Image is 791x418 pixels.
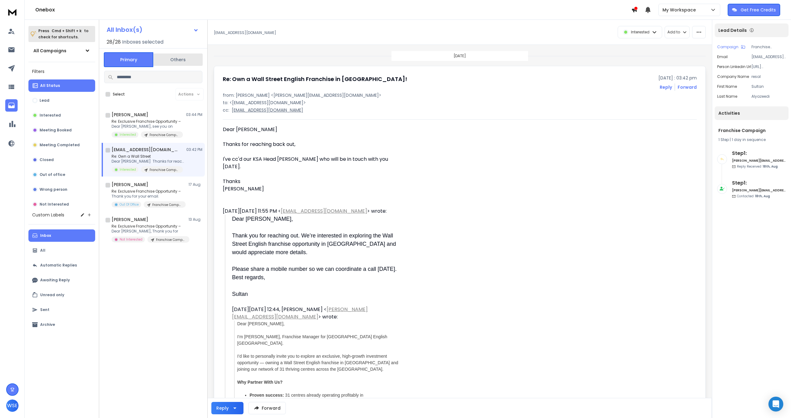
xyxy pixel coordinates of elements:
strong: Proven success: [250,393,284,398]
p: [DATE] [454,53,466,58]
h3: Inboxes selected [122,38,163,46]
div: 31 centres already operating profitably in [GEOGRAPHIC_DATA] [250,392,403,405]
div: Dear [PERSON_NAME], [237,321,403,327]
p: Meeting Completed [40,143,80,147]
p: Out of office [40,172,65,177]
p: [URL][DOMAIN_NAME] [751,64,786,69]
p: Re: Exclusive Franchise Opportunity – [112,119,183,124]
p: Re: Exclusive Franchise Opportunity – [112,224,186,229]
span: 28 / 28 [107,38,121,46]
div: Dear [PERSON_NAME] [223,126,403,133]
p: Interested [120,167,136,172]
p: cc: [223,107,229,113]
button: Sent [28,304,95,316]
p: Lead Details [718,27,747,33]
p: Interested [631,30,649,35]
h1: All Campaigns [33,48,66,54]
div: Thank you for reaching out. We’re interested in exploring the Wall Street English franchise oppor... [232,232,403,257]
div: [PERSON_NAME] [223,185,403,193]
button: Reply [211,402,243,414]
h1: [PERSON_NAME] [112,216,148,223]
p: resal [751,74,786,79]
button: Lead [28,94,95,107]
span: 18th, Aug [755,194,770,198]
p: Company Name [717,74,749,79]
p: Get Free Credits [741,7,776,13]
p: Awaiting Reply [40,278,70,283]
p: 13 Aug [188,217,202,222]
button: All [28,244,95,257]
div: [DATE][DATE] 11:55 PM < > wrote: [223,207,403,215]
h6: Step 1 : [732,179,786,187]
label: Select [113,92,125,97]
h6: [PERSON_NAME][EMAIL_ADDRESS][DOMAIN_NAME] [732,188,786,193]
button: Meeting Completed [28,139,95,151]
p: Thank you for your email. [112,194,186,199]
button: Automatic Replies [28,259,95,271]
img: logo [6,6,19,18]
p: Contacted [737,194,770,198]
p: Not Interested [120,237,142,242]
p: Not Interested [40,202,69,207]
p: Closed [40,157,54,162]
p: [EMAIL_ADDRESS][DOMAIN_NAME] [214,30,276,35]
span: 1 Step [718,137,729,142]
p: My Workspace [662,7,698,13]
h1: [EMAIL_ADDRESS][DOMAIN_NAME] [112,147,180,153]
p: 03:44 PM [186,112,202,117]
p: Unread only [40,292,64,297]
button: Out of office [28,168,95,181]
p: All [40,248,45,253]
p: Inbox [40,233,51,238]
p: Franchise Campaign [156,237,186,242]
p: Re: Own a Wall Street [112,154,186,159]
button: Not Interested [28,198,95,211]
p: All Status [40,83,60,88]
button: Archive [28,318,95,331]
p: Press to check for shortcuts. [38,28,88,40]
div: Best regards, [232,273,403,282]
p: Wrong person [40,187,67,192]
p: Last Name [717,94,737,99]
div: Thanks [223,178,403,185]
div: Thanks for reaching back out, [223,141,403,148]
p: Meeting Booked [40,128,72,133]
h1: Re: Own a Wall Street English Franchise in [GEOGRAPHIC_DATA]! [223,75,407,83]
p: Sent [40,307,49,312]
button: Forward [248,402,286,414]
button: All Campaigns [28,45,95,57]
button: Wrong person [28,183,95,196]
p: Dear [PERSON_NAME], see you on [112,124,183,129]
p: Franchise Campaign [152,203,182,207]
div: Dear [PERSON_NAME], [232,215,403,223]
button: All Inbox(s) [102,23,204,36]
p: 17 Aug [188,182,202,187]
button: Campaign [717,45,745,49]
p: from: [PERSON_NAME] <[PERSON_NAME][EMAIL_ADDRESS][DOMAIN_NAME]> [223,92,697,98]
h1: Onebox [35,6,631,14]
p: Automatic Replies [40,263,77,268]
div: I've cc'd our KSA Head [PERSON_NAME] who will be in touch with you [DATE]. [223,156,403,170]
button: Primary [104,52,153,67]
p: Add to [667,30,680,35]
p: Dear [PERSON_NAME], Thank you for [112,229,186,234]
button: WSE [6,399,19,412]
button: Awaiting Reply [28,274,95,286]
p: [EMAIL_ADDRESS][DOMAIN_NAME] [751,54,786,59]
div: Reply [216,405,229,411]
p: 03:42 PM [186,147,202,152]
h6: Step 1 : [732,150,786,157]
a: [PERSON_NAME][EMAIL_ADDRESS][DOMAIN_NAME] [232,306,368,320]
h1: All Inbox(s) [107,27,142,33]
h1: [PERSON_NAME] [112,112,148,118]
p: Person Linkedin Url [717,64,751,69]
p: Email [717,54,728,59]
button: All Status [28,79,95,92]
p: Archive [40,322,55,327]
p: Franchise Campaign [751,45,786,49]
h1: [PERSON_NAME] [112,181,148,188]
p: Re: Exclusive Franchise Opportunity – [112,189,186,194]
button: Inbox [28,229,95,242]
